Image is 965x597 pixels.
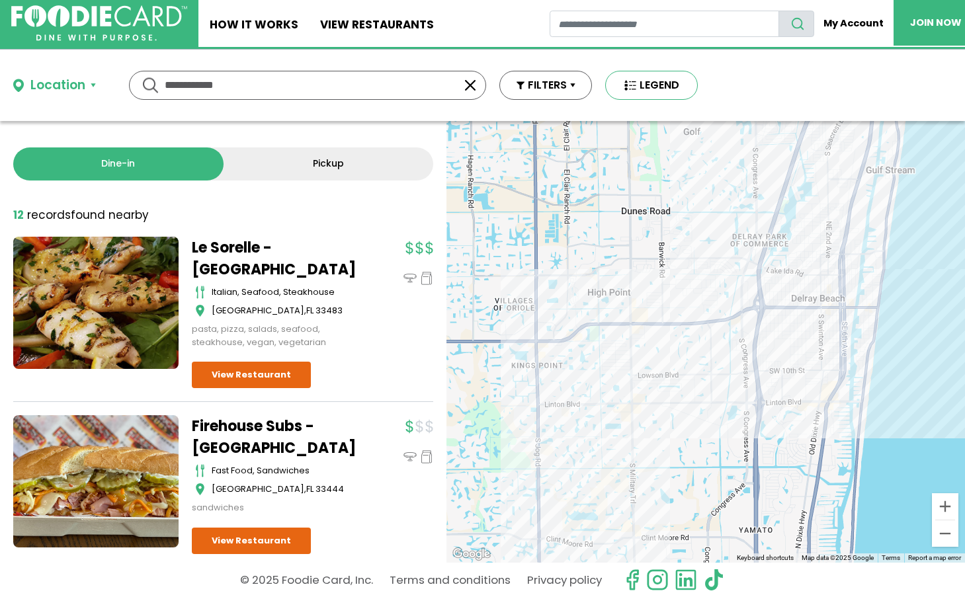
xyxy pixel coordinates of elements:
img: cutlery_icon.svg [195,464,205,477]
p: © 2025 Foodie Card, Inc. [240,569,373,592]
svg: check us out on facebook [621,569,644,591]
div: Location [30,76,85,95]
div: found nearby [13,207,149,224]
img: dinein_icon.svg [403,450,417,463]
a: Privacy policy [527,569,602,592]
div: sandwiches [192,501,357,514]
button: search [778,11,814,37]
img: dinein_icon.svg [403,272,417,285]
img: pickup_icon.svg [420,450,433,463]
input: restaurant search [550,11,779,37]
span: 33444 [315,483,344,495]
span: FL [306,304,314,317]
span: FL [306,483,314,495]
img: pickup_icon.svg [420,272,433,285]
button: Zoom in [932,493,958,520]
img: map_icon.svg [195,304,205,317]
a: Terms and conditions [390,569,511,592]
img: Google [450,545,493,563]
span: [GEOGRAPHIC_DATA] [212,483,304,495]
div: , [212,483,357,496]
div: pasta, pizza, salads, seafood, steakhouse, vegan, vegetarian [192,323,357,348]
button: Keyboard shortcuts [737,553,794,563]
span: [GEOGRAPHIC_DATA] [212,304,304,317]
img: map_icon.svg [195,483,205,496]
button: Zoom out [932,520,958,547]
a: Dine-in [13,147,224,180]
div: fast food, sandwiches [212,464,357,477]
a: View Restaurant [192,528,311,554]
span: 33483 [315,304,343,317]
img: FoodieCard; Eat, Drink, Save, Donate [11,5,187,41]
a: Firehouse Subs - [GEOGRAPHIC_DATA] [192,415,357,459]
a: My Account [814,11,894,36]
img: tiktok.svg [703,569,726,591]
strong: 12 [13,207,24,223]
button: LEGEND [605,71,698,100]
div: italian, seafood, steakhouse [212,286,357,299]
button: Location [13,76,96,95]
a: Open this area in Google Maps (opens a new window) [450,545,493,563]
img: cutlery_icon.svg [195,286,205,299]
div: , [212,304,357,317]
a: View Restaurant [192,362,311,388]
span: Map data ©2025 Google [802,554,874,561]
a: Le Sorelle - [GEOGRAPHIC_DATA] [192,237,357,280]
a: Report a map error [908,554,961,561]
a: Terms [882,554,900,561]
span: records [27,207,71,223]
button: FILTERS [499,71,592,100]
a: Pickup [224,147,434,180]
img: linkedin.svg [675,569,697,591]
